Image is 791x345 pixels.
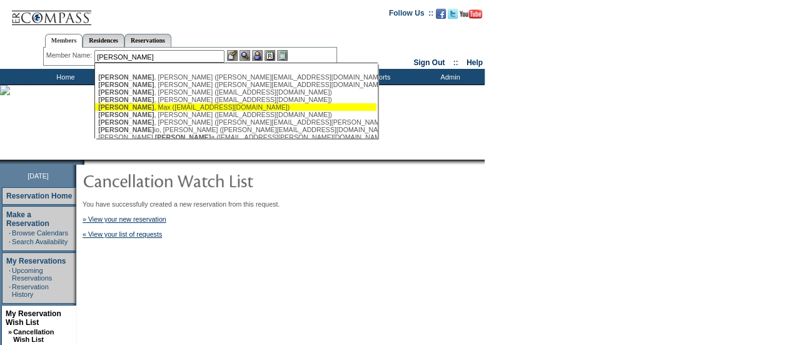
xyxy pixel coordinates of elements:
img: b_edit.gif [227,50,238,61]
span: You have successfully created a new reservation from this request. [83,200,280,208]
td: Admin [413,69,485,85]
img: blank.gif [84,160,86,165]
div: , [PERSON_NAME] ([PERSON_NAME][EMAIL_ADDRESS][DOMAIN_NAME]) [98,81,373,88]
span: [PERSON_NAME] [98,88,154,96]
span: [PERSON_NAME] [98,118,154,126]
a: Reservation History [12,283,49,298]
div: Member Name: [46,50,94,61]
span: [PERSON_NAME] [98,73,154,81]
td: Home [28,69,100,85]
span: [PERSON_NAME] [98,126,154,133]
img: Subscribe to our YouTube Channel [460,9,482,19]
img: Impersonate [252,50,263,61]
a: Sign Out [413,58,445,67]
td: · [9,267,11,282]
img: pgTtlCancellationNotification.gif [83,168,333,193]
a: Help [466,58,483,67]
div: , [PERSON_NAME] ([EMAIL_ADDRESS][DOMAIN_NAME]) [98,88,373,96]
td: · [9,283,11,298]
img: Reservations [265,50,275,61]
img: b_calculator.gif [277,50,288,61]
a: Residences [83,34,124,47]
a: Reservation Home [6,192,72,200]
a: » View your new reservation [83,215,166,223]
a: Members [45,34,83,48]
div: , [PERSON_NAME] ([EMAIL_ADDRESS][DOMAIN_NAME]) [98,96,373,103]
div: , [PERSON_NAME] ([PERSON_NAME][EMAIL_ADDRESS][DOMAIN_NAME]) [98,73,373,81]
div: io, [PERSON_NAME] ([PERSON_NAME][EMAIL_ADDRESS][DOMAIN_NAME]) [98,126,373,133]
img: Follow us on Twitter [448,9,458,19]
a: Upcoming Reservations [12,267,52,282]
a: Subscribe to our YouTube Channel [460,13,482,20]
img: Become our fan on Facebook [436,9,446,19]
span: [DATE] [28,172,49,180]
a: Browse Calendars [12,229,68,237]
span: [PERSON_NAME] [98,111,154,118]
span: :: [453,58,458,67]
span: [PERSON_NAME] [98,103,154,111]
a: Become our fan on Facebook [436,13,446,20]
a: Cancellation Wish List [13,328,54,343]
div: , Max ([EMAIL_ADDRESS][DOMAIN_NAME]) [98,103,373,111]
div: [PERSON_NAME], a ([EMAIL_ADDRESS][PERSON_NAME][DOMAIN_NAME]) [98,133,373,141]
img: promoShadowLeftCorner.gif [80,160,84,165]
a: Reservations [124,34,171,47]
img: View [239,50,250,61]
b: » [8,328,12,336]
span: [PERSON_NAME] [155,133,211,141]
span: [PERSON_NAME] [98,81,154,88]
span: [PERSON_NAME] [98,96,154,103]
a: My Reservation Wish List [6,309,61,327]
div: , [PERSON_NAME] ([EMAIL_ADDRESS][DOMAIN_NAME]) [98,111,373,118]
div: , [PERSON_NAME] ([PERSON_NAME][EMAIL_ADDRESS][PERSON_NAME][DOMAIN_NAME]) [98,118,373,126]
a: « View your list of requests [83,230,162,238]
a: Make a Reservation [6,210,49,228]
a: Search Availability [12,238,68,245]
a: My Reservations [6,257,66,265]
td: · [9,229,11,237]
td: Follow Us :: [389,8,433,23]
td: · [9,238,11,245]
a: Follow us on Twitter [448,13,458,20]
